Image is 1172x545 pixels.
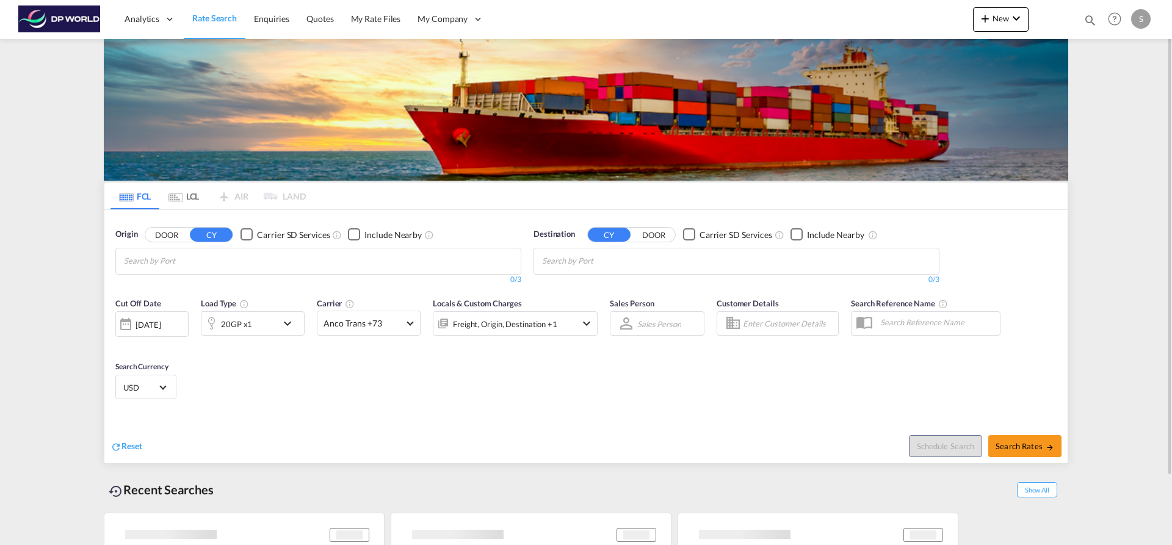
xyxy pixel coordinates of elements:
[109,484,123,499] md-icon: icon-backup-restore
[348,228,422,241] md-checkbox: Checkbox No Ink
[700,229,772,241] div: Carrier SD Services
[540,248,663,271] md-chips-wrap: Chips container with autocompletion. Enter the text area, type text to search, and then use the u...
[938,299,948,309] md-icon: Your search will be saved by the below given name
[159,182,208,209] md-tab-item: LCL
[332,230,342,240] md-icon: Unchecked: Search for CY (Container Yard) services for all selected carriers.Checked : Search for...
[18,5,101,33] img: c08ca190194411f088ed0f3ba295208c.png
[125,13,159,25] span: Analytics
[1104,9,1125,29] span: Help
[1104,9,1131,31] div: Help
[996,441,1054,451] span: Search Rates
[636,315,682,333] md-select: Sales Person
[110,441,121,452] md-icon: icon-refresh
[542,251,658,271] input: Chips input.
[909,435,982,457] button: Note: By default Schedule search will only considerorigin ports, destination ports and cut off da...
[1009,11,1024,26] md-icon: icon-chevron-down
[115,275,521,285] div: 0/3
[1131,9,1151,29] div: S
[790,228,864,241] md-checkbox: Checkbox No Ink
[136,319,161,330] div: [DATE]
[110,182,306,209] md-pagination-wrapper: Use the left and right arrow keys to navigate between tabs
[874,313,1000,331] input: Search Reference Name
[534,275,939,285] div: 0/3
[110,440,142,453] div: icon-refreshReset
[433,311,598,336] div: Freight Origin Destination Factory Stuffingicon-chevron-down
[345,299,355,309] md-icon: The selected Trucker/Carrierwill be displayed in the rate results If the rates are from another f...
[104,39,1068,181] img: LCL+%26+FCL+BACKGROUND.png
[717,298,778,308] span: Customer Details
[104,476,219,503] div: Recent Searches
[588,228,631,242] button: CY
[1083,13,1097,32] div: icon-magnify
[364,229,422,241] div: Include Nearby
[807,229,864,241] div: Include Nearby
[851,298,948,308] span: Search Reference Name
[418,13,468,25] span: My Company
[115,336,125,352] md-datepicker: Select
[424,230,434,240] md-icon: Unchecked: Ignores neighbouring ports when fetching rates.Checked : Includes neighbouring ports w...
[632,228,675,242] button: DOOR
[190,228,233,242] button: CY
[254,13,289,24] span: Enquiries
[201,311,305,336] div: 20GP x1icon-chevron-down
[351,13,401,24] span: My Rate Files
[280,316,301,331] md-icon: icon-chevron-down
[221,316,252,333] div: 20GP x1
[1083,13,1097,27] md-icon: icon-magnify
[115,362,168,371] span: Search Currency
[124,251,240,271] input: Chips input.
[988,435,1062,457] button: Search Ratesicon-arrow-right
[610,298,654,308] span: Sales Person
[257,229,330,241] div: Carrier SD Services
[433,298,522,308] span: Locals & Custom Charges
[123,382,157,393] span: USD
[104,210,1068,463] div: OriginDOOR CY Checkbox No InkUnchecked: Search for CY (Container Yard) services for all selected ...
[145,228,188,242] button: DOOR
[192,13,237,23] span: Rate Search
[775,230,784,240] md-icon: Unchecked: Search for CY (Container Yard) services for all selected carriers.Checked : Search for...
[1046,443,1054,452] md-icon: icon-arrow-right
[743,314,834,333] input: Enter Customer Details
[324,317,403,330] span: Anco Trans +73
[978,11,993,26] md-icon: icon-plus 400-fg
[534,228,575,240] span: Destination
[306,13,333,24] span: Quotes
[201,298,249,308] span: Load Type
[115,298,161,308] span: Cut Off Date
[115,228,137,240] span: Origin
[683,228,772,241] md-checkbox: Checkbox No Ink
[453,316,557,333] div: Freight Origin Destination Factory Stuffing
[121,441,142,451] span: Reset
[973,7,1029,32] button: icon-plus 400-fgNewicon-chevron-down
[868,230,878,240] md-icon: Unchecked: Ignores neighbouring ports when fetching rates.Checked : Includes neighbouring ports w...
[579,316,594,331] md-icon: icon-chevron-down
[241,228,330,241] md-checkbox: Checkbox No Ink
[122,378,170,396] md-select: Select Currency: $ USDUnited States Dollar
[122,248,245,271] md-chips-wrap: Chips container with autocompletion. Enter the text area, type text to search, and then use the u...
[239,299,249,309] md-icon: icon-information-outline
[110,182,159,209] md-tab-item: FCL
[978,13,1024,23] span: New
[317,298,355,308] span: Carrier
[1017,482,1057,497] span: Show All
[115,311,189,337] div: [DATE]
